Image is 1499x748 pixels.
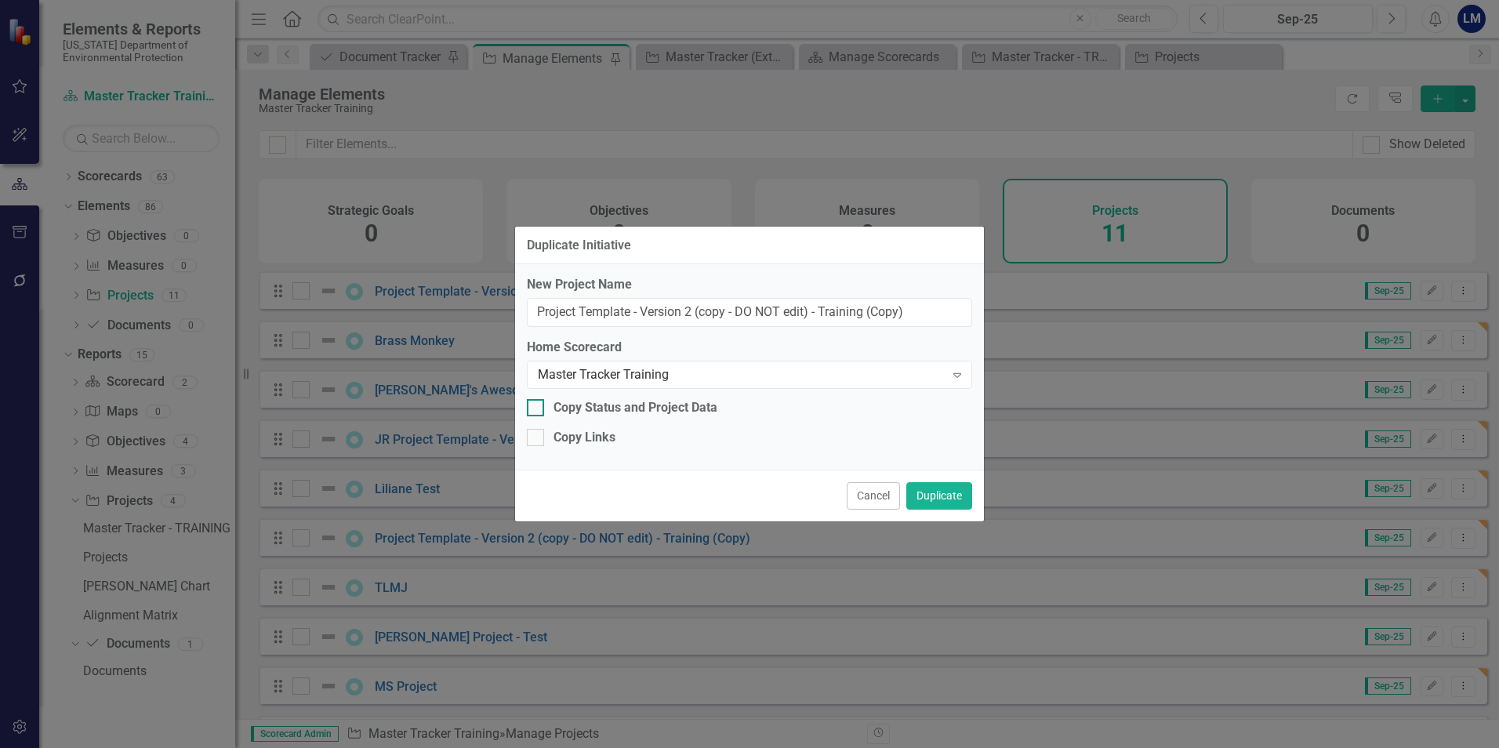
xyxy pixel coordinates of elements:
[527,298,972,327] input: Name
[906,482,972,510] button: Duplicate
[847,482,900,510] button: Cancel
[554,429,615,447] div: Copy Links
[527,276,972,294] label: New Project Name
[527,339,972,357] label: Home Scorecard
[538,365,945,383] div: Master Tracker Training
[527,238,631,252] div: Duplicate Initiative
[554,399,717,417] div: Copy Status and Project Data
